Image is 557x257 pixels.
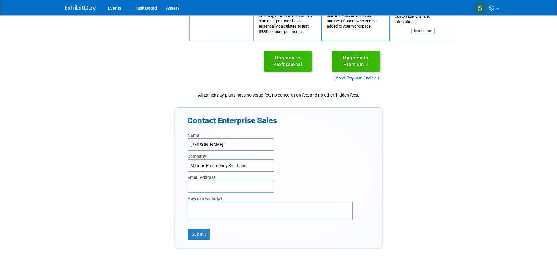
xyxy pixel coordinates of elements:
[474,2,486,14] img: Stephanie Hood
[188,132,382,138] div: Name
[188,229,210,240] button: Submit
[264,51,312,72] a: Upgrade toProfessional
[332,75,379,81] span: Most Popular Choice
[65,5,96,11] img: ExhibitDay
[261,29,268,34] span: 9.90
[378,75,379,80] span: )
[188,153,382,159] div: Company
[101,90,456,98] div: All ExhibitDay plans have no setup fee, no cancellation fee, and no other/hidden fees.
[333,75,335,80] span: (
[188,108,382,126] h2: Contact Enterprise Sales
[188,195,382,202] div: How can we help?
[188,174,382,181] div: Email Address
[411,28,435,34] button: learn more
[332,51,380,72] a: Upgrade toPremium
